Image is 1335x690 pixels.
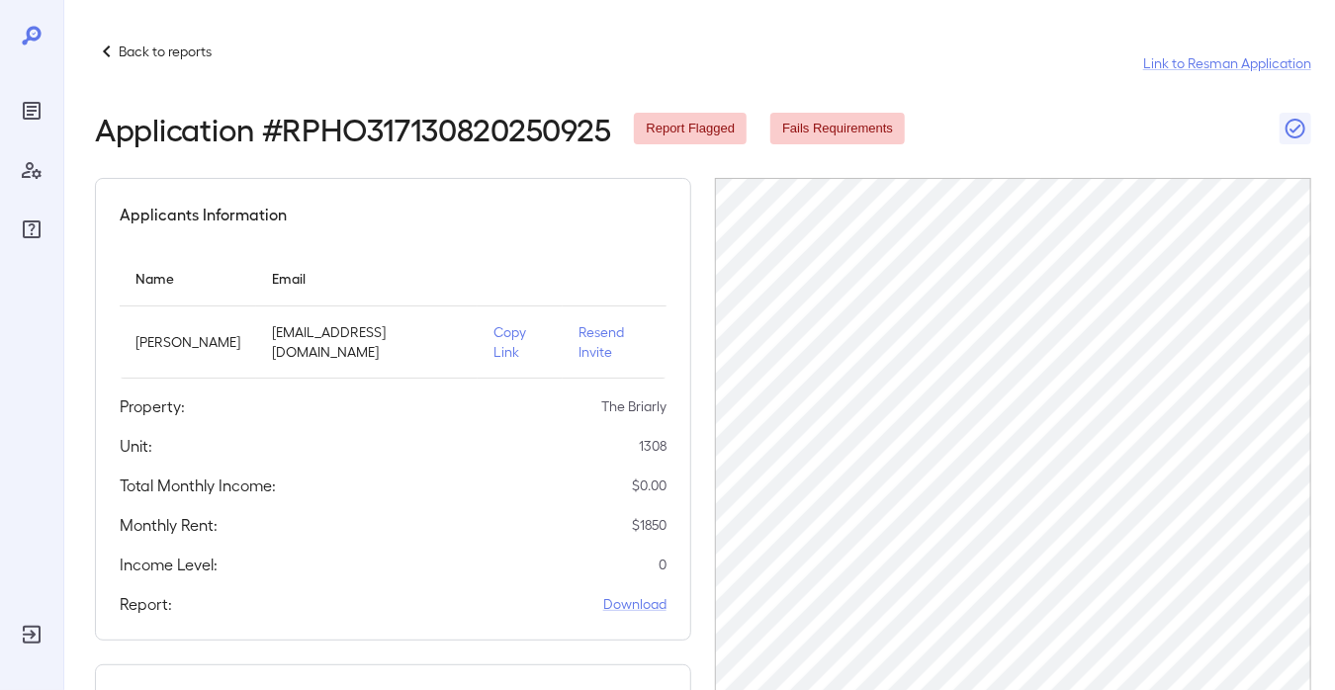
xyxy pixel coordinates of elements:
th: Email [256,250,478,306]
h2: Application # RPHO317130820250925 [95,111,610,146]
span: Fails Requirements [770,120,905,138]
h5: Report: [120,592,172,616]
h5: Property: [120,394,185,418]
h5: Monthly Rent: [120,513,218,537]
h5: Unit: [120,434,152,458]
table: simple table [120,250,667,379]
p: Back to reports [119,42,212,61]
h5: Applicants Information [120,203,287,226]
p: 0 [659,555,667,574]
p: Resend Invite [578,322,651,362]
div: Reports [16,95,47,127]
p: $ 0.00 [632,475,667,495]
h5: Total Monthly Income: [120,474,276,497]
span: Report Flagged [634,120,747,138]
p: Copy Link [493,322,547,362]
p: $ 1850 [632,515,667,535]
p: 1308 [639,436,667,456]
div: FAQ [16,214,47,245]
p: [EMAIL_ADDRESS][DOMAIN_NAME] [272,322,462,362]
h5: Income Level: [120,553,218,576]
a: Download [603,594,667,614]
div: Log Out [16,619,47,650]
button: Close Report [1280,113,1311,144]
p: The Briarly [601,396,667,416]
p: [PERSON_NAME] [135,332,240,352]
th: Name [120,250,256,306]
a: Link to Resman Application [1143,53,1311,73]
div: Manage Users [16,154,47,186]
